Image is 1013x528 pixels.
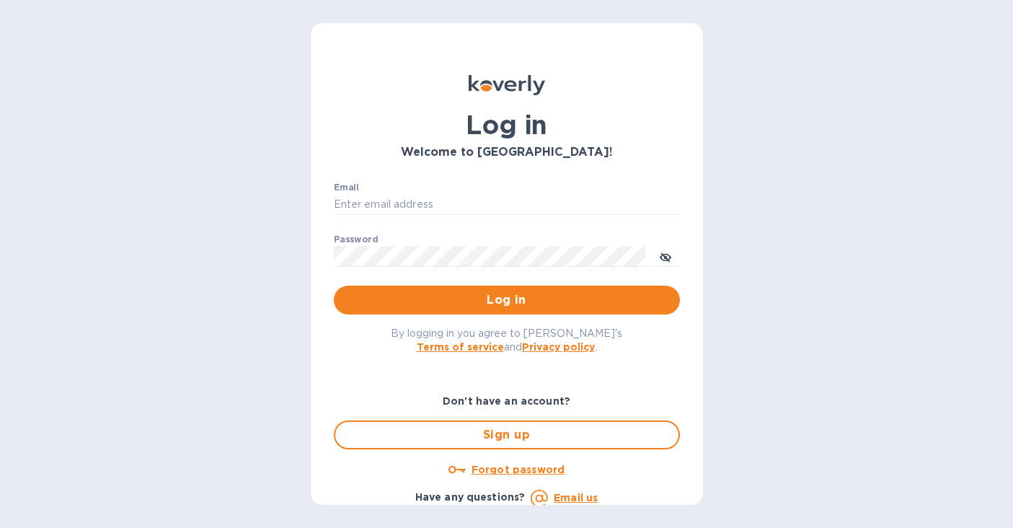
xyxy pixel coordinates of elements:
span: Sign up [347,426,667,444]
b: Don't have an account? [443,395,570,407]
label: Email [334,183,359,192]
button: toggle password visibility [651,242,680,270]
b: Have any questions? [415,491,526,503]
h3: Welcome to [GEOGRAPHIC_DATA]! [334,146,680,159]
h1: Log in [334,110,680,140]
span: Log in [345,291,668,309]
a: Terms of service [417,341,504,353]
label: Password [334,235,378,244]
input: Enter email address [334,194,680,216]
img: Koverly [469,75,545,95]
a: Privacy policy [522,341,595,353]
a: Email us [554,492,598,503]
span: By logging in you agree to [PERSON_NAME]'s and . [391,327,622,353]
button: Sign up [334,421,680,449]
button: Log in [334,286,680,314]
u: Forgot password [472,464,565,475]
